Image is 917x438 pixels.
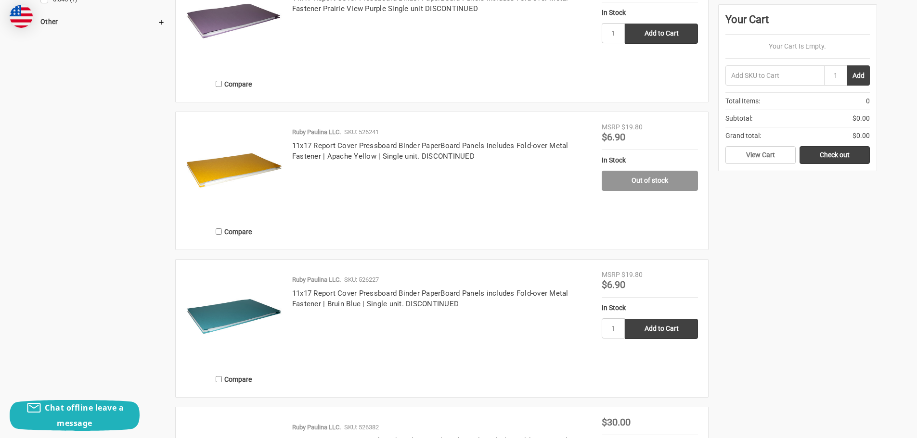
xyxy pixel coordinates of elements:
[186,270,282,366] img: 11x17 Report Cover Pressboard Binder PaperBoard Panels includes Fold-over Metal Fastener | Bruin ...
[216,376,222,382] input: Compare
[40,16,165,27] h5: Other
[216,228,222,235] input: Compare
[344,127,379,137] p: SKU: 526241
[344,275,379,285] p: SKU: 526227
[602,122,620,132] div: MSRP
[625,24,698,44] input: Add to Cart
[602,416,631,428] span: $30.00
[625,319,698,339] input: Add to Cart
[602,279,625,290] span: $6.90
[602,131,625,143] span: $6.90
[292,289,568,309] a: 11x17 Report Cover Pressboard Binder PaperBoard Panels includes Fold-over Metal Fastener | Bruin ...
[800,146,870,164] a: Check out
[602,303,698,313] div: In Stock
[292,275,341,285] p: Ruby Paulina LLC.
[10,5,33,28] img: duty and tax information for United States
[725,131,761,141] span: Grand total:
[621,123,643,131] span: $19.80
[186,371,282,387] label: Compare
[602,270,620,280] div: MSRP
[866,96,870,106] span: 0
[725,146,796,164] a: View Cart
[725,65,824,86] input: Add SKU to Cart
[725,113,752,124] span: Subtotal:
[725,41,870,51] p: Your Cart Is Empty.
[725,12,870,35] div: Your Cart
[45,402,124,428] span: Chat offline leave a message
[186,76,282,92] label: Compare
[344,423,379,432] p: SKU: 526382
[602,155,698,165] div: In Stock
[602,171,698,191] a: Out of stock
[216,81,222,87] input: Compare
[852,131,870,141] span: $0.00
[602,8,698,18] div: In Stock
[838,412,917,438] iframe: Google Customer Reviews
[292,127,341,137] p: Ruby Paulina LLC.
[847,65,870,86] button: Add
[292,141,568,161] a: 11x17 Report Cover Pressboard Binder PaperBoard Panels includes Fold-over Metal Fastener | Apache...
[10,400,140,431] button: Chat offline leave a message
[725,96,760,106] span: Total Items:
[292,423,341,432] p: Ruby Paulina LLC.
[186,224,282,239] label: Compare
[621,271,643,278] span: $19.80
[186,122,282,218] img: 11x17 Report Cover Pressboard Binder PaperBoard Panels includes Fold-over Metal Fastener | Apache...
[852,113,870,124] span: $0.00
